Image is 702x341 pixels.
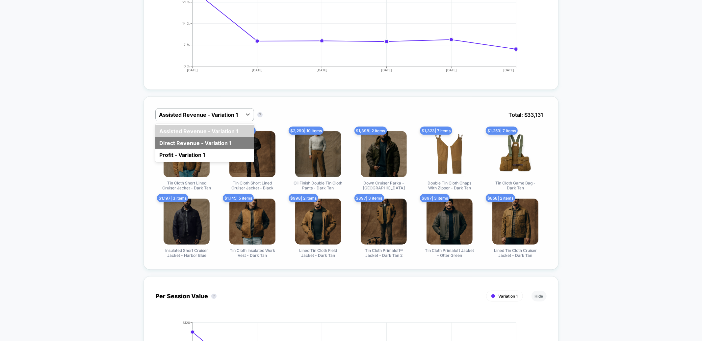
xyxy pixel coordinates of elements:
span: Tin Cloth Game Bag - Dark Tan [491,181,540,190]
span: $ 1,253 | 7 items [486,127,518,135]
span: Tin Cloth Insulated Work Vest - Dark Tan [228,248,277,258]
span: Variation 1 [498,294,518,299]
span: $ 1,145 | 5 items [223,194,254,202]
tspan: $120 [183,321,190,325]
span: $ 1,398 | 2 items [354,127,387,135]
img: Tin Cloth Game Bag - Dark Tan [492,131,538,177]
button: ? [257,112,263,117]
tspan: 0 % [184,64,190,68]
div: Profit - Variation 1 [155,149,254,161]
span: Tin Cloth Short Lined Cruiser Jacket - Dark Tan [162,181,211,190]
div: Direct Revenue - Variation 1 [155,137,254,149]
tspan: 7 % [184,43,190,47]
button: Hide [532,291,547,302]
span: $ 998 | 2 items [289,194,318,202]
img: Double Tin Cloth Chaps With Zipper - Dark Tan [427,131,473,177]
tspan: [DATE] [446,68,457,72]
span: $ 1,197 | 3 items [157,194,188,202]
span: $ 858 | 2 items [486,194,515,202]
span: $ 897 | 3 items [354,194,384,202]
span: $ 1,323 | 7 items [420,127,452,135]
span: $ 2,290 | 10 items [289,127,324,135]
span: Tin Cloth Primaloft Jacket - Otter Green [425,248,474,258]
tspan: 14 % [182,21,190,25]
span: Tin Cloth Primaloft® Jacket - Dark Tan 2 [359,248,408,258]
button: ? [211,294,217,299]
span: Tin Cloth Short Lined Cruiser Jacket - Black [228,181,277,190]
span: Lined Tin Cloth Cruiser Jacket - Dark Tan [491,248,540,258]
span: Lined Tin Cloth Field Jacket - Dark Tan [294,248,343,258]
img: Tin Cloth Insulated Work Vest - Dark Tan [229,199,275,245]
tspan: [DATE] [381,68,392,72]
span: Down Cruiser Parka - [GEOGRAPHIC_DATA] [359,181,408,190]
img: Insulated Short Cruiser Jacket - Harbor Blue [164,199,210,245]
span: $ 897 | 3 items [420,194,450,202]
tspan: [DATE] [503,68,514,72]
tspan: [DATE] [187,68,198,72]
img: Lined Tin Cloth Cruiser Jacket - Dark Tan [492,199,538,245]
span: Double Tin Cloth Chaps With Zipper - Dark Tan [425,181,474,190]
img: Tin Cloth Primaloft Jacket - Otter Green [427,199,473,245]
span: Oil Finish Double Tin Cloth Pants - Dark Tan [294,181,343,190]
tspan: [DATE] [252,68,263,72]
img: Tin Cloth Primaloft® Jacket - Dark Tan 2 [361,199,407,245]
div: Assisted Revenue - Variation 1 [155,125,254,137]
span: Total: $ 33,131 [505,108,547,121]
img: Down Cruiser Parka - Otter Green [361,131,407,177]
tspan: [DATE] [317,68,327,72]
img: Lined Tin Cloth Field Jacket - Dark Tan [295,199,341,245]
img: Oil Finish Double Tin Cloth Pants - Dark Tan [295,131,341,177]
span: Insulated Short Cruiser Jacket - Harbor Blue [162,248,211,258]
